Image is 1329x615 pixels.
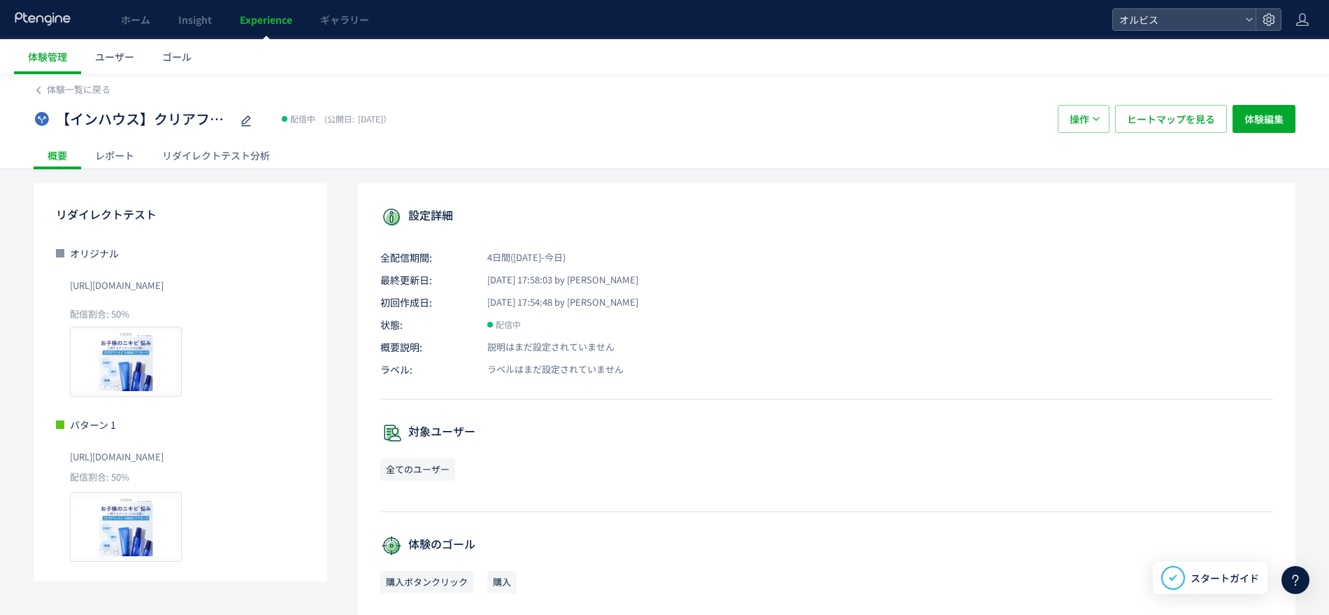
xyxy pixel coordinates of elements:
span: (公開日: [324,113,354,125]
span: [DATE]） [321,113,391,125]
p: 体験のゴール [380,535,1273,557]
button: 操作 [1058,105,1109,133]
button: 体験編集 [1233,105,1295,133]
span: 購入ボタンクリック [380,571,473,593]
span: オリジナル [70,246,119,260]
span: 体験管理 [28,50,67,64]
span: パターン 1 [70,418,116,432]
span: 状態: [380,318,471,332]
span: https://pr.orbis.co.jp/cosmetics/clearful/331/ [70,274,164,297]
span: 全てのユーザー [380,458,455,481]
span: ラベルはまだ設定されていません [471,363,624,376]
p: 配信割合: 50% [70,308,305,321]
span: 操作 [1070,105,1089,133]
p: 設定詳細 [380,206,1273,228]
img: b6ded93acf3d5cf45b25c408b2b2201d1758531328853.jpeg [71,327,181,396]
span: ユーザー [95,50,134,64]
p: 配信割合: 50% [56,471,305,484]
div: リダイレクトテスト分析 [148,141,284,169]
p: 対象ユーザー [380,422,1273,444]
span: 概要説明: [380,340,471,354]
span: 配信中 [290,112,315,126]
div: 概要 [34,141,81,169]
span: ホーム [121,13,150,27]
p: リダイレクトテスト [56,203,305,225]
span: 配信中 [496,318,521,332]
span: Insight [178,13,212,27]
span: Experience [240,13,292,27]
span: https://pr.orbis.co.jp/cosmetics/clearful/331-1/ [70,446,164,468]
span: 体験一覧に戻る [47,83,110,96]
img: 8a4a9260fab8fc2746793af18bd267271758531328860.jpeg [71,493,181,561]
span: 購入 [487,571,517,593]
span: 全配信期間: [380,250,471,264]
span: ゴール [162,50,192,64]
span: オルビス [1115,9,1240,30]
span: ヒートマップを見る [1127,105,1215,133]
span: 【インハウス】クリアフル_331VS331-1（FV下ベネフィット＋Q1改善）検証 [56,109,231,129]
span: 体験編集 [1244,105,1284,133]
span: ラベル: [380,362,471,376]
span: 最終更新日: [380,273,471,287]
span: [DATE] 17:54:48 by [PERSON_NAME] [471,296,638,309]
span: 説明はまだ設定されていません [471,341,615,354]
span: スタートガイド [1191,571,1259,586]
span: 4日間([DATE]-今日) [471,251,566,264]
span: 初回作成日: [380,295,471,309]
button: ヒートマップを見る [1115,105,1227,133]
span: ギャラリー [320,13,369,27]
div: レポート [81,141,148,169]
span: [DATE] 17:58:03 by [PERSON_NAME] [471,274,638,287]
